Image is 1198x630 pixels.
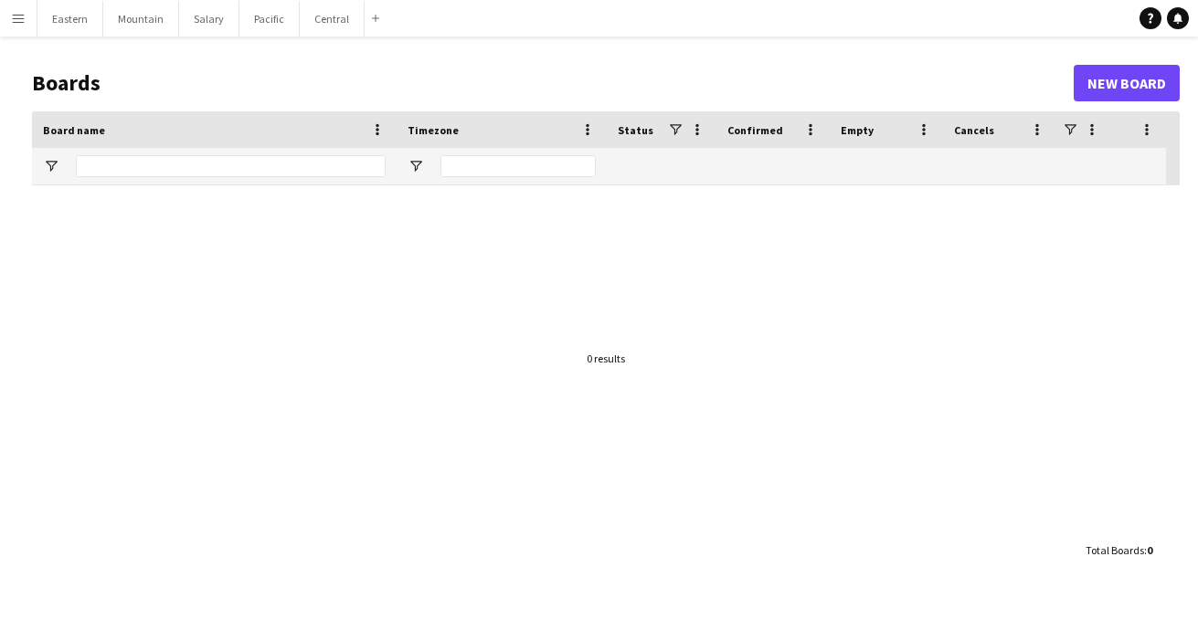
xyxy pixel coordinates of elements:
button: Mountain [103,1,179,37]
span: Timezone [408,123,459,137]
button: Central [300,1,365,37]
span: Empty [841,123,874,137]
h1: Boards [32,69,1074,97]
span: Confirmed [727,123,783,137]
button: Pacific [239,1,300,37]
input: Board name Filter Input [76,155,386,177]
button: Open Filter Menu [408,158,424,174]
button: Salary [179,1,239,37]
span: Status [618,123,653,137]
div: 0 results [587,352,625,365]
button: Open Filter Menu [43,158,59,174]
span: Board name [43,123,105,137]
input: Timezone Filter Input [440,155,596,177]
a: New Board [1074,65,1180,101]
span: Cancels [954,123,994,137]
button: Eastern [37,1,103,37]
span: 0 [1147,543,1152,557]
span: Total Boards [1086,543,1144,557]
div: : [1086,532,1152,568]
